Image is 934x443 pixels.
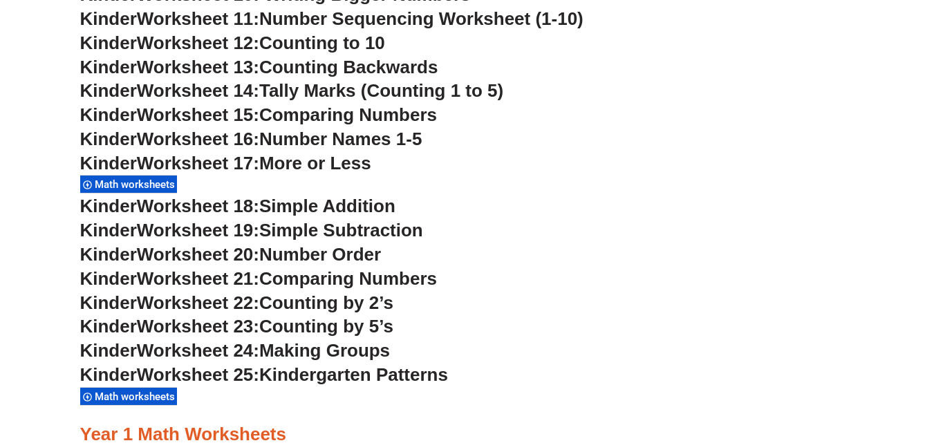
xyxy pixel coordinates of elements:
span: Kinder [80,104,137,125]
span: Kinder [80,80,137,101]
span: Counting Backwards [259,57,438,77]
span: Worksheet 15: [137,104,259,125]
span: Worksheet 25: [137,364,259,385]
span: Kinder [80,57,137,77]
div: Math worksheets [80,387,177,406]
span: Counting by 2’s [259,292,393,313]
span: Worksheet 11: [137,8,259,29]
span: Kinder [80,244,137,265]
span: Math worksheets [95,178,179,191]
span: Kinder [80,8,137,29]
span: Counting to 10 [259,32,385,53]
span: Counting by 5’s [259,316,393,337]
span: Worksheet 20: [137,244,259,265]
div: Math worksheets [80,175,177,194]
span: Worksheet 13: [137,57,259,77]
span: Worksheet 21: [137,268,259,289]
span: Kinder [80,32,137,53]
span: Simple Subtraction [259,220,423,241]
span: Comparing Numbers [259,104,437,125]
span: Kinder [80,268,137,289]
span: Kinder [80,153,137,173]
span: Worksheet 19: [137,220,259,241]
span: Kinder [80,340,137,361]
span: Kinder [80,196,137,216]
span: Number Order [259,244,381,265]
span: Worksheet 22: [137,292,259,313]
span: Worksheet 12: [137,32,259,53]
iframe: Chat Widget [704,287,934,443]
span: Worksheet 16: [137,129,259,149]
span: Tally Marks (Counting 1 to 5) [259,80,503,101]
span: Kinder [80,364,137,385]
span: Kinder [80,220,137,241]
span: Simple Addition [259,196,395,216]
span: Kinder [80,292,137,313]
span: Worksheet 23: [137,316,259,337]
span: Kinder [80,129,137,149]
span: Kinder [80,316,137,337]
span: Worksheet 18: [137,196,259,216]
span: Worksheet 14: [137,80,259,101]
span: Math worksheets [95,390,179,403]
span: Worksheet 17: [137,153,259,173]
span: Worksheet 24: [137,340,259,361]
span: Kindergarten Patterns [259,364,448,385]
span: Number Names 1-5 [259,129,422,149]
span: Comparing Numbers [259,268,437,289]
span: Making Groups [259,340,390,361]
span: More or Less [259,153,371,173]
span: Number Sequencing Worksheet (1-10) [259,8,583,29]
